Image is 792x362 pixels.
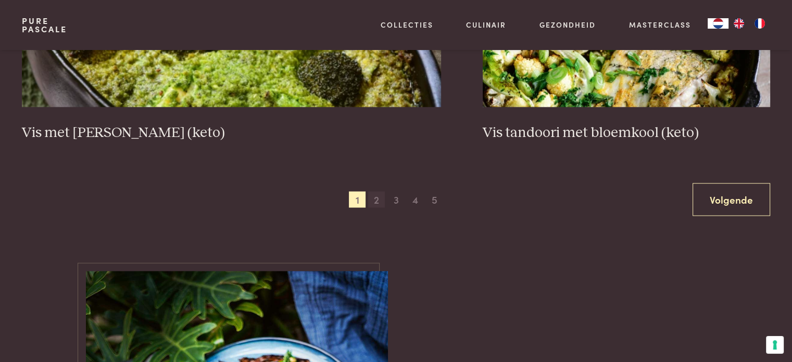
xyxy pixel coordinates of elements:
span: 3 [388,192,405,208]
a: Culinair [466,19,506,30]
a: Collecties [381,19,433,30]
a: Masterclass [629,19,691,30]
a: Volgende [693,183,770,216]
button: Uw voorkeuren voor toestemming voor trackingtechnologieën [766,336,784,354]
a: PurePascale [22,17,67,33]
ul: Language list [728,18,770,29]
a: NL [708,18,728,29]
div: Language [708,18,728,29]
a: Gezondheid [539,19,596,30]
span: 5 [426,192,443,208]
a: EN [728,18,749,29]
span: 2 [368,192,385,208]
aside: Language selected: Nederlands [708,18,770,29]
span: 1 [349,192,366,208]
span: 4 [407,192,424,208]
h3: Vis met [PERSON_NAME] (keto) [22,124,441,142]
h3: Vis tandoori met bloemkool (keto) [483,124,770,142]
a: FR [749,18,770,29]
